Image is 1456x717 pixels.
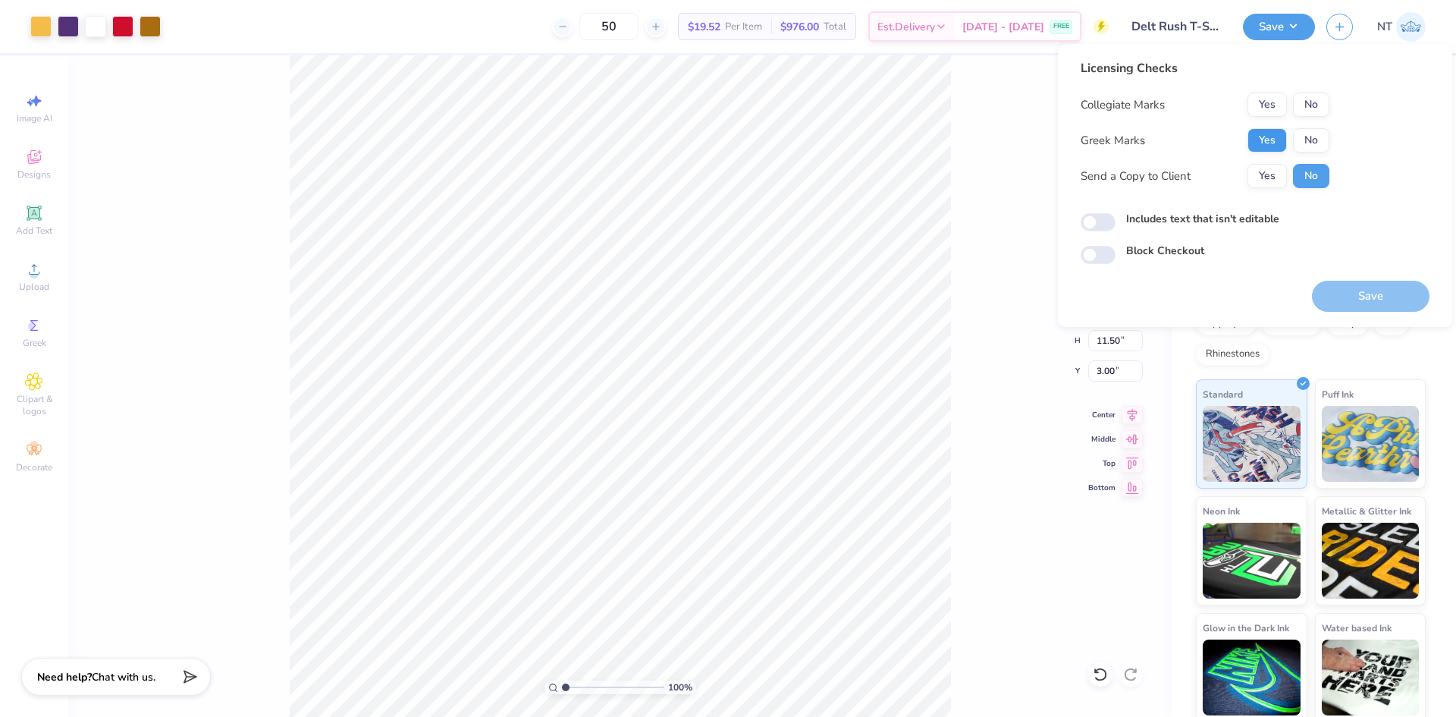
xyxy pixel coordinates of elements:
[1081,96,1165,114] div: Collegiate Marks
[877,19,935,35] span: Est. Delivery
[1081,168,1191,185] div: Send a Copy to Client
[725,19,762,35] span: Per Item
[1322,386,1354,402] span: Puff Ink
[19,281,49,293] span: Upload
[1322,620,1392,636] span: Water based Ink
[1396,12,1426,42] img: Nestor Talens
[16,225,52,237] span: Add Text
[1203,406,1301,482] img: Standard
[1203,620,1289,636] span: Glow in the Dark Ink
[962,19,1044,35] span: [DATE] - [DATE]
[824,19,846,35] span: Total
[92,670,155,684] span: Chat with us.
[688,19,720,35] span: $19.52
[1088,410,1116,420] span: Center
[23,337,46,349] span: Greek
[17,168,51,181] span: Designs
[1322,503,1411,519] span: Metallic & Glitter Ink
[8,393,61,417] span: Clipart & logos
[1120,11,1232,42] input: Untitled Design
[1293,164,1329,188] button: No
[1247,164,1287,188] button: Yes
[37,670,92,684] strong: Need help?
[1203,386,1243,402] span: Standard
[1247,93,1287,117] button: Yes
[1322,406,1420,482] img: Puff Ink
[1203,503,1240,519] span: Neon Ink
[1203,523,1301,599] img: Neon Ink
[1196,343,1269,366] div: Rhinestones
[1126,211,1279,227] label: Includes text that isn't editable
[668,681,692,694] span: 100 %
[1203,640,1301,715] img: Glow in the Dark Ink
[1081,59,1329,77] div: Licensing Checks
[1088,458,1116,469] span: Top
[17,112,52,124] span: Image AI
[1293,128,1329,153] button: No
[1293,93,1329,117] button: No
[780,19,819,35] span: $976.00
[1322,523,1420,599] img: Metallic & Glitter Ink
[1088,434,1116,445] span: Middle
[16,461,52,473] span: Decorate
[1126,243,1204,259] label: Block Checkout
[1088,483,1116,493] span: Bottom
[579,13,639,40] input: – –
[1322,640,1420,715] img: Water based Ink
[1247,128,1287,153] button: Yes
[1053,21,1069,32] span: FREE
[1377,18,1392,36] span: NT
[1081,132,1145,149] div: Greek Marks
[1243,14,1315,40] button: Save
[1377,12,1426,42] a: NT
